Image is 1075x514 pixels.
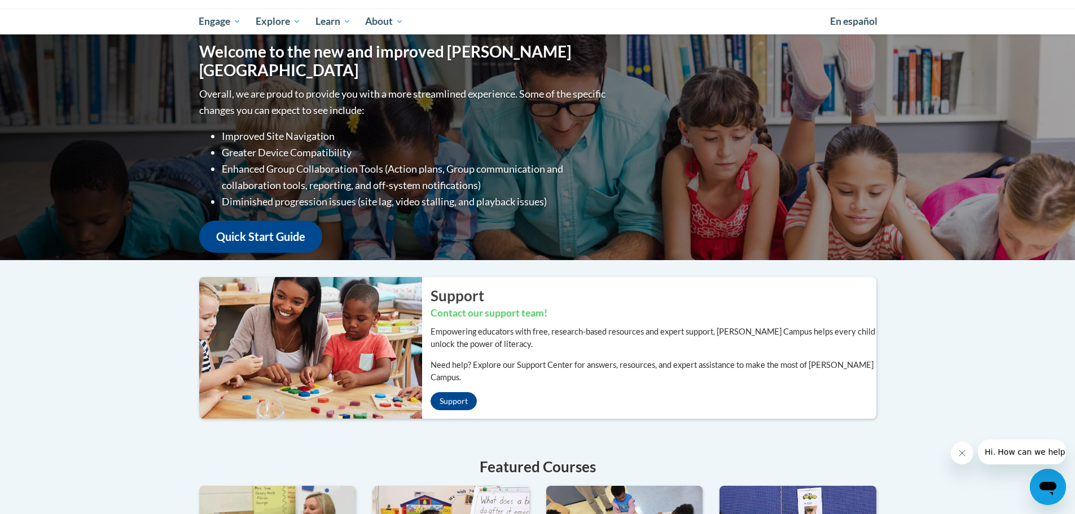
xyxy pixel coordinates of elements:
[365,15,403,28] span: About
[951,442,973,464] iframe: Close message
[248,8,308,34] a: Explore
[199,221,322,253] a: Quick Start Guide
[199,15,241,28] span: Engage
[823,10,885,33] a: En español
[191,277,422,418] img: ...
[315,15,351,28] span: Learn
[222,194,608,210] li: Diminished progression issues (site lag, video stalling, and playback issues)
[830,15,877,27] span: En español
[358,8,411,34] a: About
[199,42,608,80] h1: Welcome to the new and improved [PERSON_NAME][GEOGRAPHIC_DATA]
[431,392,477,410] a: Support
[222,161,608,194] li: Enhanced Group Collaboration Tools (Action plans, Group communication and collaboration tools, re...
[1030,469,1066,505] iframe: Button to launch messaging window
[431,359,876,384] p: Need help? Explore our Support Center for answers, resources, and expert assistance to make the m...
[431,285,876,306] h2: Support
[308,8,358,34] a: Learn
[256,15,301,28] span: Explore
[431,306,876,320] h3: Contact our support team!
[192,8,249,34] a: Engage
[199,456,876,478] h4: Featured Courses
[7,8,91,17] span: Hi. How can we help?
[222,128,608,144] li: Improved Site Navigation
[182,8,893,34] div: Main menu
[222,144,608,161] li: Greater Device Compatibility
[199,86,608,118] p: Overall, we are proud to provide you with a more streamlined experience. Some of the specific cha...
[431,326,876,350] p: Empowering educators with free, research-based resources and expert support, [PERSON_NAME] Campus...
[978,440,1066,464] iframe: Message from company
